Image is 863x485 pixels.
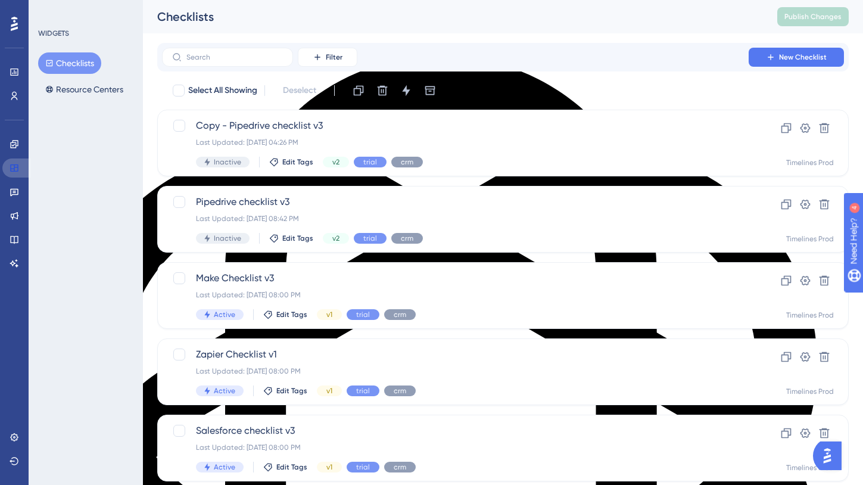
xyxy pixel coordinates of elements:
[394,386,406,396] span: crm
[196,195,715,209] span: Pipedrive checklist v3
[196,271,715,285] span: Make Checklist v3
[363,234,377,243] span: trial
[786,234,834,244] div: Timelines Prod
[157,8,747,25] div: Checklists
[401,234,413,243] span: crm
[326,462,332,472] span: v1
[786,463,834,472] div: Timelines Prod
[356,310,370,319] span: trial
[196,424,715,438] span: Salesforce checklist v3
[332,157,339,167] span: v2
[283,83,316,98] span: Deselect
[272,80,327,101] button: Deselect
[38,52,101,74] button: Checklists
[326,386,332,396] span: v1
[214,462,235,472] span: Active
[214,234,241,243] span: Inactive
[784,12,842,21] span: Publish Changes
[332,234,339,243] span: v2
[276,462,307,472] span: Edit Tags
[282,157,313,167] span: Edit Tags
[186,53,283,61] input: Search
[263,462,307,472] button: Edit Tags
[188,83,257,98] span: Select All Showing
[786,158,834,167] div: Timelines Prod
[813,438,849,474] iframe: UserGuiding AI Assistant Launcher
[356,386,370,396] span: trial
[749,48,844,67] button: New Checklist
[298,48,357,67] button: Filter
[83,6,86,15] div: 4
[196,290,715,300] div: Last Updated: [DATE] 08:00 PM
[276,310,307,319] span: Edit Tags
[196,366,715,376] div: Last Updated: [DATE] 08:00 PM
[28,3,74,17] span: Need Help?
[363,157,377,167] span: trial
[276,386,307,396] span: Edit Tags
[777,7,849,26] button: Publish Changes
[38,29,69,38] div: WIDGETS
[269,234,313,243] button: Edit Tags
[214,157,241,167] span: Inactive
[263,386,307,396] button: Edit Tags
[786,310,834,320] div: Timelines Prod
[196,443,715,452] div: Last Updated: [DATE] 08:00 PM
[196,214,715,223] div: Last Updated: [DATE] 08:42 PM
[356,462,370,472] span: trial
[214,310,235,319] span: Active
[38,79,130,100] button: Resource Centers
[263,310,307,319] button: Edit Tags
[282,234,313,243] span: Edit Tags
[196,119,715,133] span: Copy - Pipedrive checklist v3
[394,462,406,472] span: crm
[779,52,827,62] span: New Checklist
[326,310,332,319] span: v1
[394,310,406,319] span: crm
[214,386,235,396] span: Active
[786,387,834,396] div: Timelines Prod
[326,52,342,62] span: Filter
[401,157,413,167] span: crm
[269,157,313,167] button: Edit Tags
[196,138,715,147] div: Last Updated: [DATE] 04:26 PM
[196,347,715,362] span: Zapier Checklist v1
